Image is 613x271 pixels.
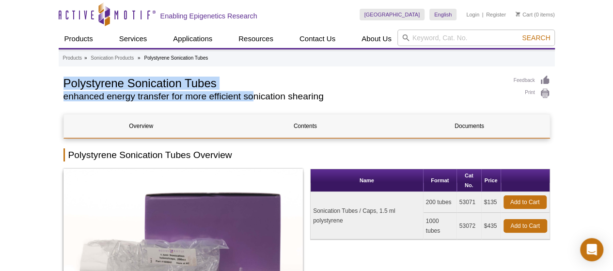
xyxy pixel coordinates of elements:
[311,169,424,192] th: Name
[516,11,533,18] a: Cart
[503,195,547,209] a: Add to Cart
[360,9,425,20] a: [GEOGRAPHIC_DATA]
[457,213,482,239] td: 53072
[424,192,457,213] td: 200 tubes
[144,55,208,61] li: Polystyrene Sonication Tubes
[516,12,520,16] img: Your Cart
[233,30,279,48] a: Resources
[503,219,547,233] a: Add to Cart
[63,54,82,63] a: Products
[356,30,397,48] a: About Us
[482,9,484,20] li: |
[457,192,482,213] td: 53071
[482,213,501,239] td: $435
[514,75,550,86] a: Feedback
[63,75,504,90] h1: Polystyrene Sonication Tubes
[519,33,553,42] button: Search
[486,11,506,18] a: Register
[64,114,219,138] a: Overview
[522,34,550,42] span: Search
[392,114,547,138] a: Documents
[228,114,382,138] a: Contents
[397,30,555,46] input: Keyword, Cat. No.
[63,148,550,161] h2: Polystyrene Sonication Tubes Overview
[516,9,555,20] li: (0 items)
[424,213,457,239] td: 1000 tubes
[59,30,99,48] a: Products
[482,169,501,192] th: Price
[457,169,482,192] th: Cat No.
[294,30,341,48] a: Contact Us
[138,55,141,61] li: »
[514,88,550,99] a: Print
[424,169,457,192] th: Format
[311,192,424,239] td: Sonication Tubes / Caps, 1.5 ml polystyrene
[63,92,504,101] h2: enhanced energy transfer for more efficient sonication shearing
[91,54,134,63] a: Sonication Products
[84,55,87,61] li: »
[160,12,257,20] h2: Enabling Epigenetics Research
[167,30,218,48] a: Applications
[466,11,479,18] a: Login
[429,9,456,20] a: English
[580,238,603,261] div: Open Intercom Messenger
[113,30,153,48] a: Services
[482,192,501,213] td: $135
